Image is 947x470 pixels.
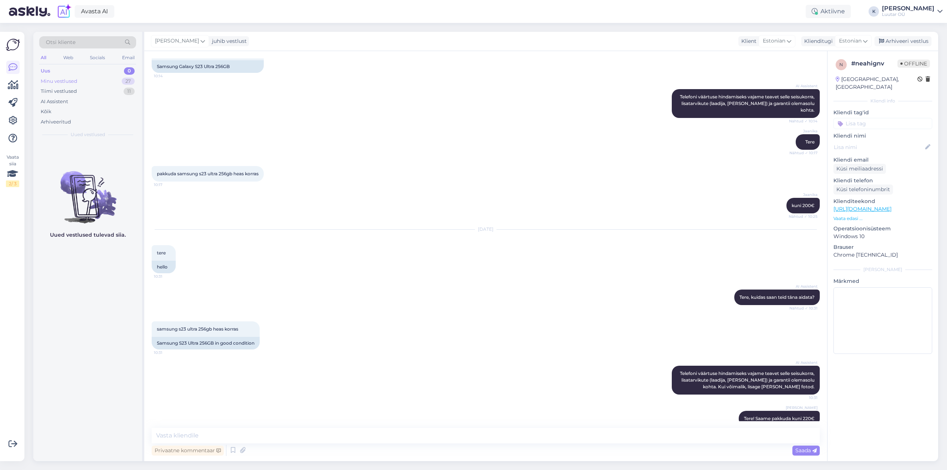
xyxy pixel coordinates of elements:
div: Samsung Galaxy S23 Ultra 256GB [152,60,264,73]
span: Saada [795,447,817,454]
span: pakkuda samsung s23 ultra 256gb heas korras [157,171,259,176]
span: Jaanika [790,192,818,197]
div: Kõik [41,108,51,115]
div: All [39,53,48,62]
p: Kliendi nimi [833,132,932,140]
div: Klient [738,37,756,45]
div: Samsung S23 Ultra 256GB in good condition [152,337,260,349]
div: Socials [88,53,107,62]
span: Nähtud ✓ 10:17 [789,150,818,156]
input: Lisa tag [833,118,932,129]
img: explore-ai [56,4,72,19]
span: Offline [897,60,930,68]
span: 10:31 [154,350,182,355]
div: 11 [124,88,135,95]
div: AI Assistent [41,98,68,105]
span: 10:31 [790,395,818,400]
input: Lisa nimi [834,143,924,151]
p: Klienditeekond [833,197,932,205]
div: [DATE] [152,226,820,233]
img: Askly Logo [6,38,20,52]
p: Operatsioonisüsteem [833,225,932,233]
span: Uued vestlused [71,131,105,138]
div: Vaata siia [6,154,19,187]
div: Küsi meiliaadressi [833,164,886,174]
div: Luutar OÜ [882,11,934,17]
p: Kliendi email [833,156,932,164]
div: Uus [41,67,50,75]
span: Telefoni väärtuse hindamiseks vajame teavet selle seisukorra, lisatarvikute (laadija, [PERSON_NAM... [680,94,816,113]
p: Brauser [833,243,932,251]
div: Arhiveeritud [41,118,71,126]
div: # neahignv [851,59,897,68]
span: Nähtud ✓ 10:14 [789,118,818,124]
div: Aktiivne [806,5,851,18]
div: Minu vestlused [41,78,77,85]
p: Chrome [TECHNICAL_ID] [833,251,932,259]
p: Kliendi tag'id [833,109,932,116]
div: Email [121,53,136,62]
div: [GEOGRAPHIC_DATA], [GEOGRAPHIC_DATA] [836,75,917,91]
p: Windows 10 [833,233,932,240]
div: K [869,6,879,17]
div: Kliendi info [833,98,932,104]
span: [PERSON_NAME] [155,37,199,45]
div: Arhiveeri vestlus [874,36,931,46]
a: [PERSON_NAME]Luutar OÜ [882,6,943,17]
div: Küsi telefoninumbrit [833,185,893,195]
div: [PERSON_NAME] [882,6,934,11]
span: Tere, kuidas saan teid täna aidata? [739,294,815,300]
div: 27 [122,78,135,85]
div: 0 [124,67,135,75]
span: Tere! Saame pakkuda kuni 220€ [744,416,815,421]
span: n [839,62,843,67]
span: Jaanika [790,128,818,134]
div: [PERSON_NAME] [833,266,932,273]
span: [PERSON_NAME] [786,405,818,410]
p: Märkmed [833,277,932,285]
span: AI Assistent [790,284,818,289]
span: AI Assistent [790,83,818,89]
span: 10:31 [154,274,182,279]
a: Avasta AI [75,5,114,18]
span: 10:14 [154,73,182,79]
img: No chats [33,158,142,224]
span: Estonian [839,37,862,45]
div: Web [62,53,75,62]
span: Estonian [763,37,785,45]
span: samsung s23 ultra 256gb heas korras [157,326,238,332]
p: Vaata edasi ... [833,215,932,222]
p: Kliendi telefon [833,177,932,185]
div: juhib vestlust [209,37,247,45]
span: kuni 200€ [792,203,815,208]
div: Tiimi vestlused [41,88,77,95]
span: Tere [805,139,815,145]
div: Klienditugi [801,37,833,45]
div: hello [152,261,176,273]
span: Telefoni väärtuse hindamiseks vajame teavet selle seisukorra, lisatarvikute (laadija, [PERSON_NAM... [680,371,816,389]
span: AI Assistent [790,360,818,365]
span: Nähtud ✓ 10:31 [789,305,818,311]
span: tere [157,250,166,256]
span: 10:17 [154,182,182,187]
div: Privaatne kommentaar [152,446,224,456]
p: Uued vestlused tulevad siia. [50,231,126,239]
span: Otsi kliente [46,38,75,46]
a: [URL][DOMAIN_NAME] [833,206,892,212]
span: Nähtud ✓ 10:25 [789,214,818,219]
div: 2 / 3 [6,180,19,187]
